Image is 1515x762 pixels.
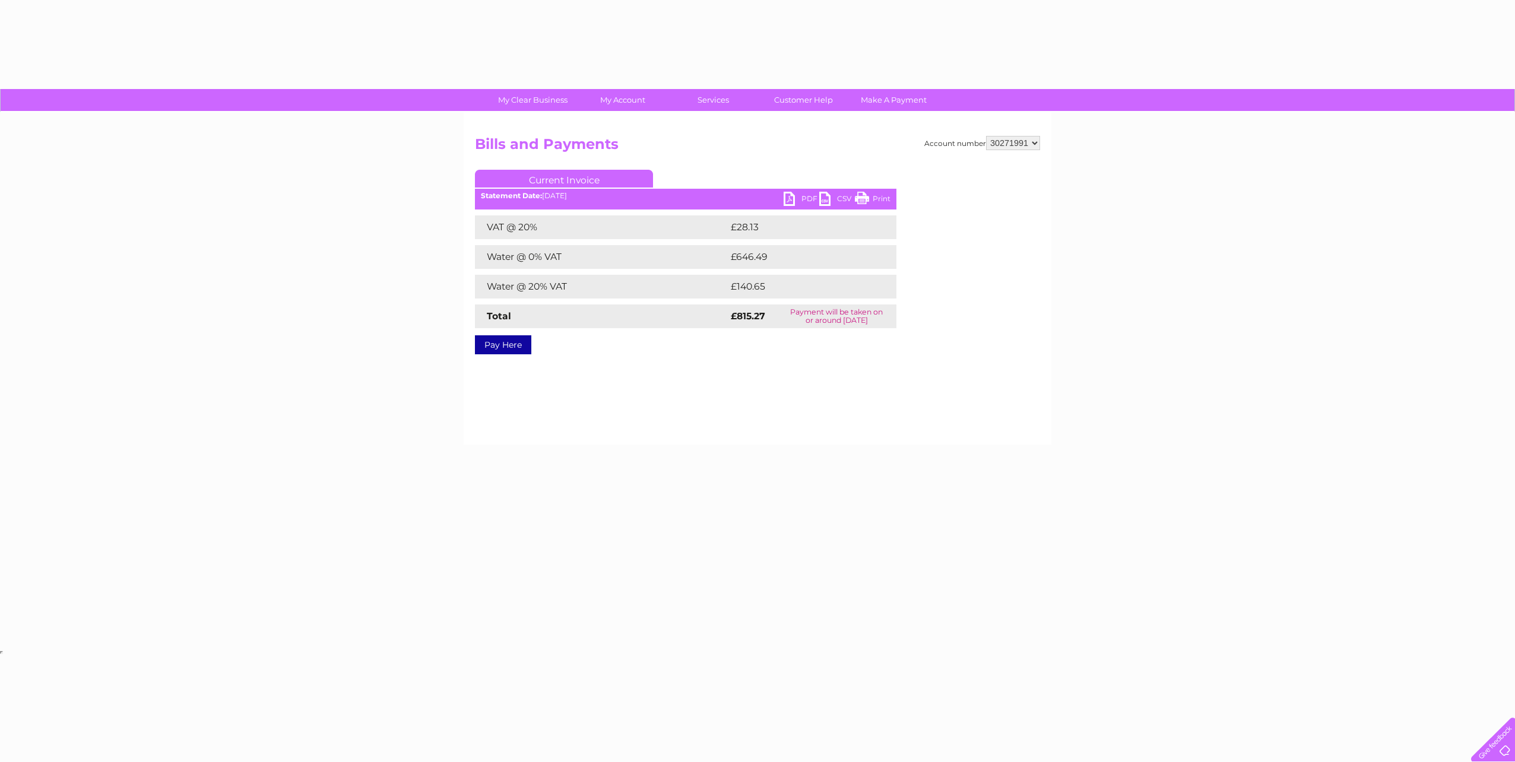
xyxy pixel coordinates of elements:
a: Pay Here [475,335,531,354]
a: Customer Help [755,89,852,111]
div: Account number [924,136,1040,150]
a: Services [664,89,762,111]
h2: Bills and Payments [475,136,1040,158]
a: PDF [784,192,819,209]
td: £28.13 [728,215,871,239]
a: CSV [819,192,855,209]
td: £646.49 [728,245,876,269]
b: Statement Date: [481,191,542,200]
a: Current Invoice [475,170,653,188]
td: £140.65 [728,275,875,299]
a: My Clear Business [484,89,582,111]
a: My Account [574,89,672,111]
div: [DATE] [475,192,896,200]
strong: Total [487,310,511,322]
a: Make A Payment [845,89,943,111]
td: Payment will be taken on or around [DATE] [777,304,896,328]
td: Water @ 0% VAT [475,245,728,269]
strong: £815.27 [731,310,765,322]
a: Print [855,192,890,209]
td: Water @ 20% VAT [475,275,728,299]
td: VAT @ 20% [475,215,728,239]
